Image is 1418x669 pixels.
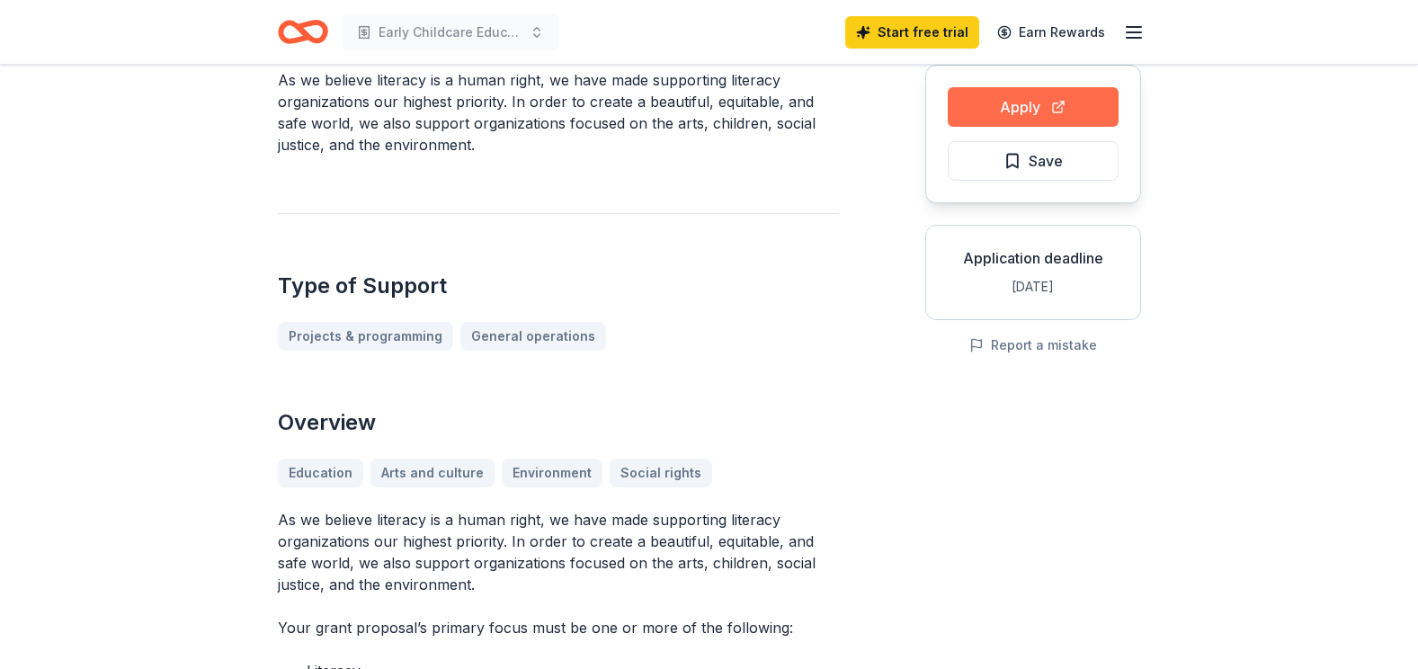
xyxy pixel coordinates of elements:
span: Save [1029,149,1063,173]
a: Earn Rewards [986,16,1116,49]
button: Save [948,141,1119,181]
p: Your grant proposal’s primary focus must be one or more of the following: [278,617,839,638]
div: Application deadline [941,247,1126,269]
div: [DATE] [941,276,1126,298]
a: Projects & programming [278,322,453,351]
a: Home [278,11,328,53]
a: Start free trial [845,16,979,49]
h2: Type of Support [278,272,839,300]
a: General operations [460,322,606,351]
p: As we believe literacy is a human right, we have made supporting literacy organizations our highe... [278,69,839,156]
button: Report a mistake [969,334,1097,356]
button: Apply [948,87,1119,127]
h2: Overview [278,408,839,437]
button: Early Childcare Education [343,14,558,50]
p: As we believe literacy is a human right, we have made supporting literacy organizations our highe... [278,509,839,595]
span: Early Childcare Education [379,22,522,43]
